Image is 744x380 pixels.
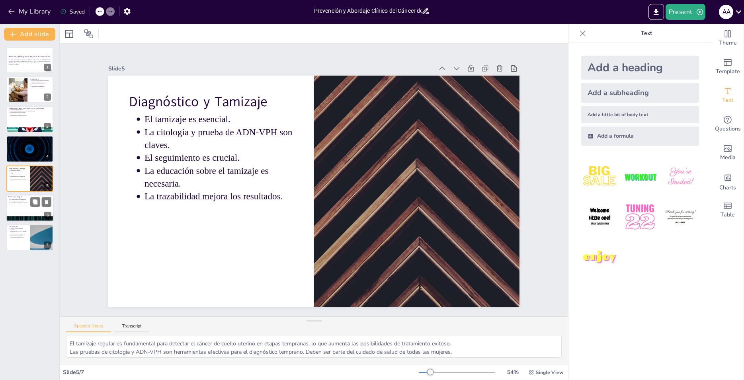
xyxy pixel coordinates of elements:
[6,106,53,133] div: 3
[10,140,51,141] p: La infección por VPH es necesaria para el cáncer.
[712,53,744,81] div: Add ready made slides
[361,168,519,252] p: Diagnóstico y Tamizaje
[712,81,744,110] div: Add text boxes
[712,196,744,224] div: Add a table
[6,5,54,18] button: My Library
[716,67,740,76] span: Template
[44,123,51,130] div: 3
[9,167,27,170] p: Diagnóstico y Tamizaje
[10,110,51,112] p: La mortalidad en [GEOGRAPHIC_DATA] es preocupante.
[712,110,744,138] div: Get real-time input from your audience
[31,80,51,81] p: El cáncer de cuello uterino es prevenible.
[10,111,51,113] p: La desigualdad en salud es evidente.
[9,226,27,228] p: Conclusiones
[84,29,94,39] span: Position
[30,78,51,80] p: Introducción
[581,199,618,236] img: 4.jpeg
[10,203,51,205] p: La participación comunitaria es esencial.
[581,56,699,80] div: Add a heading
[344,137,491,221] p: La citología y prueba de ADN-VPH son claves.
[314,5,422,17] input: Insert title
[10,141,51,143] p: La detección temprana es crucial.
[10,199,51,200] p: La educación sexual es fundamental.
[581,239,618,276] img: 7.jpeg
[248,195,549,334] div: Slide 5
[6,76,53,103] div: 2
[712,24,744,53] div: Change the overall theme
[648,4,664,20] button: Export to PowerPoint
[581,83,699,103] div: Add a subheading
[8,196,51,198] p: Prevención Integral
[10,236,27,238] p: La educación continua es vital.
[66,323,111,332] button: Speaker Notes
[42,197,51,207] button: Delete Slide
[6,136,53,162] div: 4
[339,125,480,198] p: El seguimiento es crucial.
[719,5,733,19] div: A A
[662,158,699,195] img: 3.jpeg
[10,143,51,144] p: La educación sobre anatomía es importante.
[4,28,55,41] button: Add slide
[9,137,51,139] p: Anatomía y Fisiopatología
[63,368,419,376] div: Slide 5 / 7
[6,195,54,222] div: 6
[323,90,465,163] p: La trazabilidad mejora los resultados.
[712,167,744,196] div: Add charts and graphs
[10,202,51,203] p: La eliminación del cáncer es el objetivo.
[6,166,53,192] div: 5
[581,158,618,195] img: 1.jpeg
[720,153,736,162] span: Media
[666,4,705,20] button: Present
[712,138,744,167] div: Add images, graphics, shapes or video
[6,224,53,251] div: 7
[721,210,735,219] span: Table
[719,39,737,47] span: Theme
[30,197,40,207] button: Duplicate Slide
[10,231,27,234] p: La [MEDICAL_DATA] y el tamizaje son prioridades.
[6,47,53,73] div: 1
[10,109,51,110] p: La incidencia mundial es alta.
[662,199,699,236] img: 6.jpeg
[10,228,27,230] p: El cáncer de cuello uterino es prevenible.
[719,183,736,192] span: Charts
[9,59,51,64] p: Esta presentación aborda la importancia de la prevención y el manejo clínico del cáncer de cuello...
[66,336,562,358] textarea: El tamizaje regular es fundamental para detectar el cáncer de cuello uterino en etapas tempranas,...
[10,174,27,175] p: El seguimiento es crucial.
[10,171,27,174] p: La citología y prueba de ADN-VPH son claves.
[10,235,27,237] p: La colaboración es necesaria.
[63,27,76,40] div: Layout
[10,170,27,171] p: El tamizaje es esencial.
[9,64,51,65] p: Generated with [URL]
[10,138,51,140] p: La zona de transformación es crítica.
[9,107,51,110] p: Epidemiología en [GEOGRAPHIC_DATA] y el Mundo
[31,84,51,86] p: La [MEDICAL_DATA] es esencial.
[719,4,733,20] button: A A
[31,86,51,87] p: La educación es fundamental.
[9,56,50,58] strong: Prevención y Abordaje Clínico del Cáncer de Cuello Uterino
[44,242,51,249] div: 7
[621,199,658,236] img: 5.jpeg
[114,323,150,332] button: Transcript
[44,182,51,189] div: 5
[536,369,563,376] span: Single View
[589,24,704,43] p: Text
[621,158,658,195] img: 2.jpeg
[581,106,699,123] div: Add a little bit of body text
[581,127,699,146] div: Add a formula
[44,64,51,71] div: 1
[10,144,51,146] p: La vigilancia continua es necesaria.
[503,368,522,376] div: 54 %
[10,234,27,235] p: La referencia oportuna es esencial.
[31,82,51,84] p: La mortalidad sigue siendo alta.
[60,8,85,16] div: Saved
[715,125,741,133] span: Questions
[44,94,51,101] div: 2
[10,178,27,180] p: La trazabilidad mejora los resultados.
[10,200,51,202] p: El tamizaje organizado es clave.
[10,115,51,116] p: La educación y prevención son claves.
[10,197,51,199] p: La [MEDICAL_DATA] es prioridad.
[722,96,733,105] span: Text
[10,175,27,178] p: La educación sobre el tamizaje es necesaria.
[44,212,51,219] div: 6
[355,161,496,233] p: El tamizaje es esencial.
